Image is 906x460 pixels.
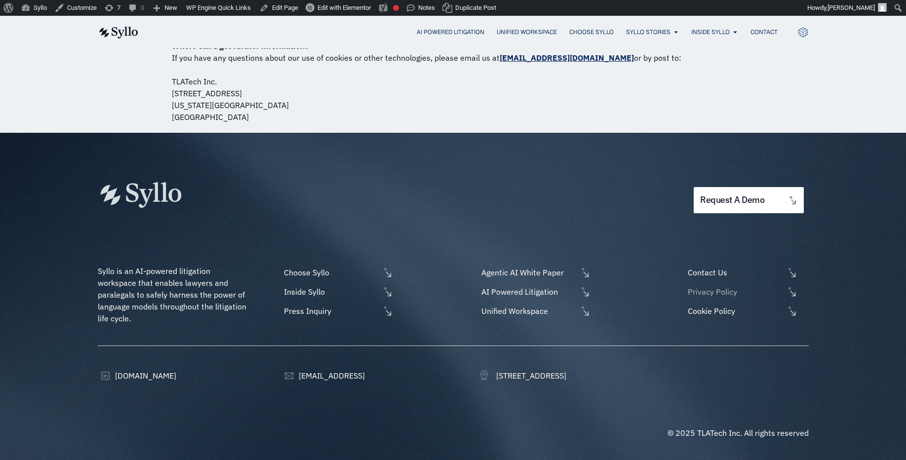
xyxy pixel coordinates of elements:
a: [EMAIL_ADDRESS][DOMAIN_NAME] [500,53,634,63]
a: [STREET_ADDRESS] [479,370,566,382]
a: Agentic AI White Paper [479,267,591,278]
span: Agentic AI White Paper [479,267,578,278]
img: syllo [98,27,138,38]
span: TLATech Inc. [172,77,217,86]
span: [STREET_ADDRESS] [494,370,566,382]
div: Focus keyphrase not set [393,5,399,11]
a: Unified Workspace [497,28,557,37]
div: Menu Toggle [158,28,778,37]
nav: Menu [158,28,778,37]
a: [EMAIL_ADDRESS] [281,370,365,382]
span: [DOMAIN_NAME] [113,370,176,382]
span: Choose Syllo [281,267,380,278]
a: [DOMAIN_NAME] [98,370,176,382]
span: request a demo [700,195,764,205]
a: Inside Syllo [281,286,393,298]
span: Press Inquiry [281,305,380,317]
a: Unified Workspace [479,305,591,317]
span: Syllo is an AI-powered litigation workspace that enables lawyers and paralegals to safely harness... [98,266,248,323]
a: AI Powered Litigation [479,286,591,298]
div: [STREET_ADDRESS] [172,87,735,99]
span: Inside Syllo [281,286,380,298]
a: Press Inquiry [281,305,393,317]
a: request a demo [694,187,803,213]
a: Contact [750,28,778,37]
a: Privacy Policy [685,286,808,298]
span: © 2025 TLATech Inc. All rights reserved [668,428,809,438]
div: [US_STATE][GEOGRAPHIC_DATA] [172,99,735,111]
a: Choose Syllo [281,267,393,278]
div: [GEOGRAPHIC_DATA] [172,111,735,123]
span: If you have any questions about our use of cookies or other technologies, please email us at or b... [172,53,681,63]
a: Cookie Policy [685,305,808,317]
span: Contact Us [685,267,784,278]
a: Contact Us [685,267,808,278]
span: [EMAIL_ADDRESS] [296,370,365,382]
a: Choose Syllo [569,28,614,37]
a: AI Powered Litigation [417,28,484,37]
span: AI Powered Litigation [479,286,578,298]
span: [PERSON_NAME] [827,4,875,11]
span: Unified Workspace [479,305,578,317]
span: Edit with Elementor [317,4,371,11]
span: Cookie Policy [685,305,784,317]
a: Syllo Stories [626,28,670,37]
span: Privacy Policy [685,286,784,298]
a: Inside Syllo [691,28,730,37]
